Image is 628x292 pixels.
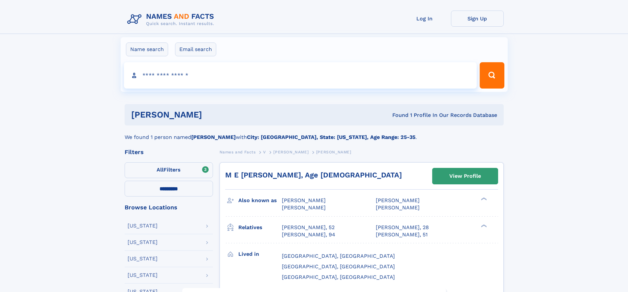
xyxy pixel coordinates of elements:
[157,167,164,173] span: All
[316,150,351,154] span: [PERSON_NAME]
[297,112,497,119] div: Found 1 Profile In Our Records Database
[125,149,213,155] div: Filters
[238,222,282,233] h3: Relatives
[238,249,282,260] h3: Lived in
[125,204,213,210] div: Browse Locations
[128,256,158,261] div: [US_STATE]
[128,240,158,245] div: [US_STATE]
[273,148,309,156] a: [PERSON_NAME]
[282,231,335,238] a: [PERSON_NAME], 94
[273,150,309,154] span: [PERSON_NAME]
[282,263,395,270] span: [GEOGRAPHIC_DATA], [GEOGRAPHIC_DATA]
[128,273,158,278] div: [US_STATE]
[125,162,213,178] label: Filters
[263,150,266,154] span: V
[131,111,297,119] h1: [PERSON_NAME]
[124,62,477,89] input: search input
[220,148,256,156] a: Names and Facts
[238,195,282,206] h3: Also known as
[433,168,498,184] a: View Profile
[479,224,487,228] div: ❯
[282,253,395,259] span: [GEOGRAPHIC_DATA], [GEOGRAPHIC_DATA]
[263,148,266,156] a: V
[225,171,402,179] a: M E [PERSON_NAME], Age [DEMOGRAPHIC_DATA]
[451,11,504,27] a: Sign Up
[282,197,326,203] span: [PERSON_NAME]
[449,169,481,184] div: View Profile
[125,125,504,141] div: We found 1 person named with .
[479,197,487,201] div: ❯
[376,231,428,238] a: [PERSON_NAME], 51
[282,274,395,280] span: [GEOGRAPHIC_DATA], [GEOGRAPHIC_DATA]
[376,204,420,211] span: [PERSON_NAME]
[126,42,168,56] label: Name search
[376,224,429,231] a: [PERSON_NAME], 28
[191,134,236,140] b: [PERSON_NAME]
[247,134,415,140] b: City: [GEOGRAPHIC_DATA], State: [US_STATE], Age Range: 25-35
[398,11,451,27] a: Log In
[376,197,420,203] span: [PERSON_NAME]
[480,62,504,89] button: Search Button
[175,42,216,56] label: Email search
[128,223,158,228] div: [US_STATE]
[125,11,220,28] img: Logo Names and Facts
[282,224,335,231] a: [PERSON_NAME], 52
[282,204,326,211] span: [PERSON_NAME]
